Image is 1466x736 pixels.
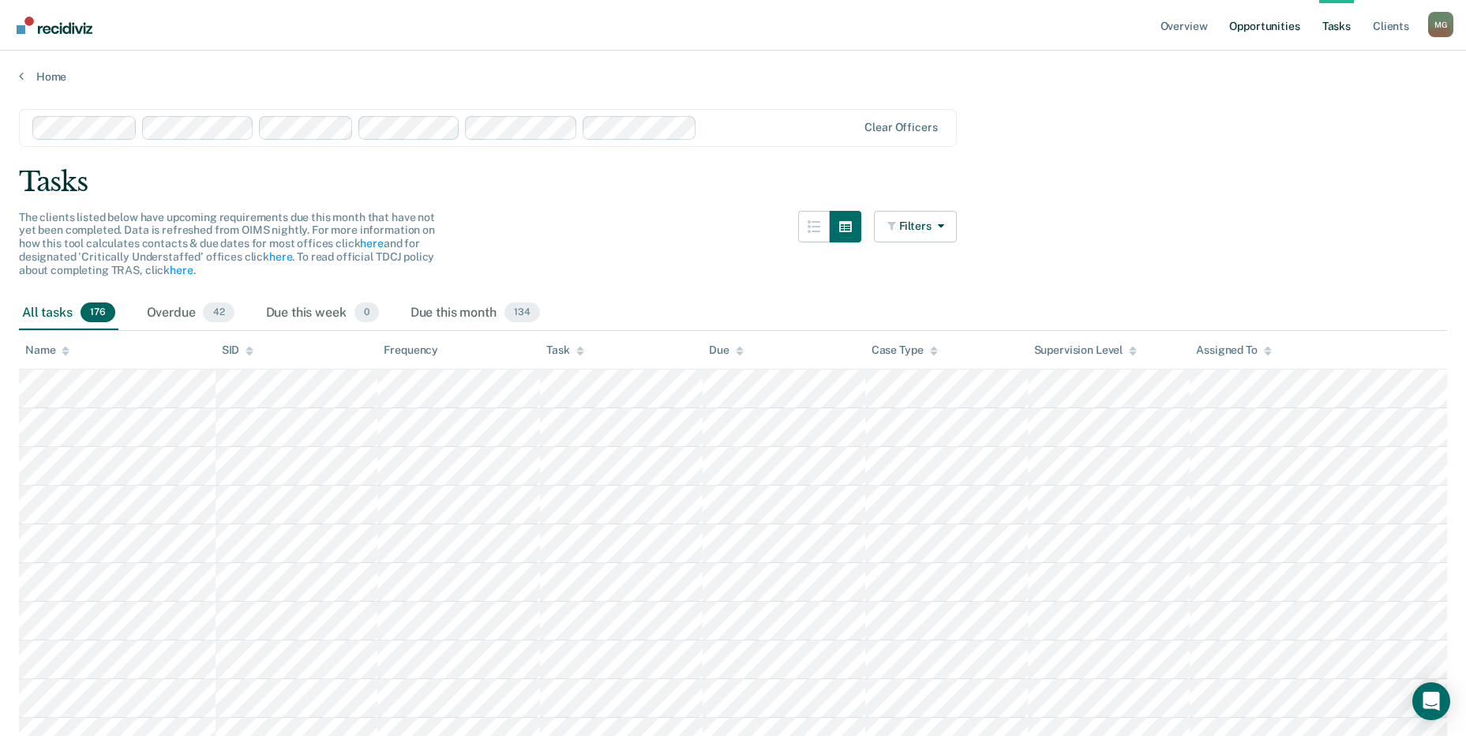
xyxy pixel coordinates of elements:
[19,166,1447,198] div: Tasks
[1428,12,1453,37] button: Profile dropdown button
[354,302,379,323] span: 0
[360,237,383,250] a: here
[222,344,254,357] div: SID
[19,69,1447,84] a: Home
[19,296,118,331] div: All tasks176
[709,344,744,357] div: Due
[407,296,543,331] div: Due this month134
[170,264,193,276] a: here
[263,296,382,331] div: Due this week0
[504,302,540,323] span: 134
[17,17,92,34] img: Recidiviz
[144,296,238,331] div: Overdue42
[546,344,583,357] div: Task
[1412,682,1450,720] div: Open Intercom Messenger
[1196,344,1271,357] div: Assigned To
[269,250,292,263] a: here
[203,302,234,323] span: 42
[1034,344,1138,357] div: Supervision Level
[19,211,435,276] span: The clients listed below have upcoming requirements due this month that have not yet been complet...
[874,211,958,242] button: Filters
[864,121,937,134] div: Clear officers
[81,302,115,323] span: 176
[384,344,438,357] div: Frequency
[1428,12,1453,37] div: M G
[872,344,938,357] div: Case Type
[25,344,69,357] div: Name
